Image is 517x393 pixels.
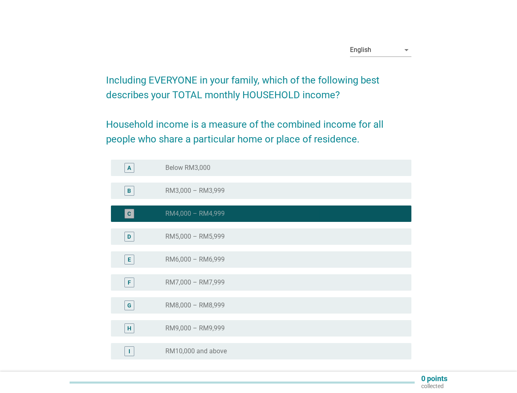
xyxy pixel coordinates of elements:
div: E [128,255,131,264]
div: B [127,187,131,195]
label: RM5,000 – RM5,999 [165,233,225,241]
label: RM7,000 – RM7,999 [165,278,225,287]
div: D [127,233,131,241]
label: RM9,000 – RM9,999 [165,324,225,332]
div: I [129,347,130,356]
div: H [127,324,131,333]
label: RM10,000 and above [165,347,227,355]
h2: Including EVERYONE in your family, which of the following best describes your TOTAL monthly HOUSE... [106,65,411,147]
label: Below RM3,000 [165,164,210,172]
div: G [127,301,131,310]
div: English [350,46,371,54]
label: RM4,000 – RM4,999 [165,210,225,218]
div: F [128,278,131,287]
label: RM8,000 – RM8,999 [165,301,225,309]
i: arrow_drop_down [402,45,411,55]
p: 0 points [421,375,447,382]
div: C [127,210,131,218]
p: collected [421,382,447,390]
div: A [127,164,131,172]
label: RM3,000 – RM3,999 [165,187,225,195]
label: RM6,000 – RM6,999 [165,255,225,264]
